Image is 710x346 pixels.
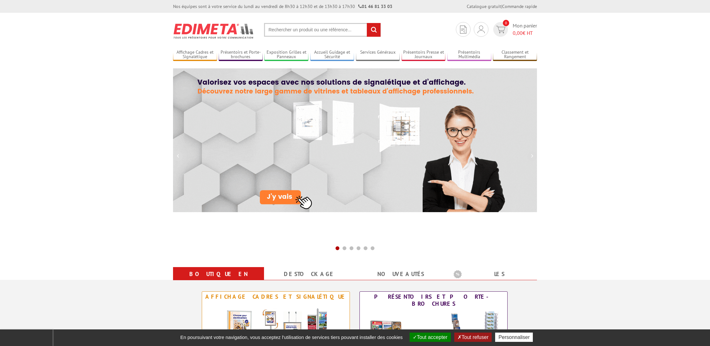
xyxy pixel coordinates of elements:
[454,268,529,291] a: Les promotions
[363,268,438,280] a: nouveautés
[173,3,392,10] div: Nos équipes sont à votre service du lundi au vendredi de 8h30 à 12h30 et de 13h30 à 17h30
[264,23,381,37] input: Rechercher un produit ou une référence...
[173,50,217,60] a: Affichage Cadres et Signalétique
[454,268,533,281] b: Les promotions
[356,50,400,60] a: Services Généraux
[173,19,254,43] img: Présentoir, panneau, stand - Edimeta - PLV, affichage, mobilier bureau, entreprise
[272,268,347,280] a: Destockage
[361,293,506,307] div: Présentoirs et Porte-brochures
[402,50,446,60] a: Présentoirs Presse et Journaux
[513,29,537,37] span: € HT
[513,22,537,37] span: Mon panier
[503,20,509,26] span: 0
[367,23,381,37] input: rechercher
[460,26,466,34] img: devis rapide
[264,50,308,60] a: Exposition Grilles et Panneaux
[495,333,533,342] button: Personnaliser (fenêtre modale)
[204,293,348,300] div: Affichage Cadres et Signalétique
[177,334,406,340] span: En poursuivant votre navigation, vous acceptez l'utilisation de services tiers pouvant installer ...
[219,50,263,60] a: Présentoirs et Porte-brochures
[447,50,491,60] a: Présentoirs Multimédia
[492,22,537,37] a: devis rapide 0 Mon panier 0,00€ HT
[467,3,537,10] div: |
[493,50,537,60] a: Classement et Rangement
[358,4,392,9] strong: 01 46 81 33 03
[467,4,501,9] a: Catalogue gratuit
[496,26,505,33] img: devis rapide
[478,26,485,33] img: devis rapide
[310,50,354,60] a: Accueil Guidage et Sécurité
[454,333,492,342] button: Tout refuser
[502,4,537,9] a: Commande rapide
[513,30,523,36] span: 0,00
[181,268,256,291] a: Boutique en ligne
[410,333,451,342] button: Tout accepter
